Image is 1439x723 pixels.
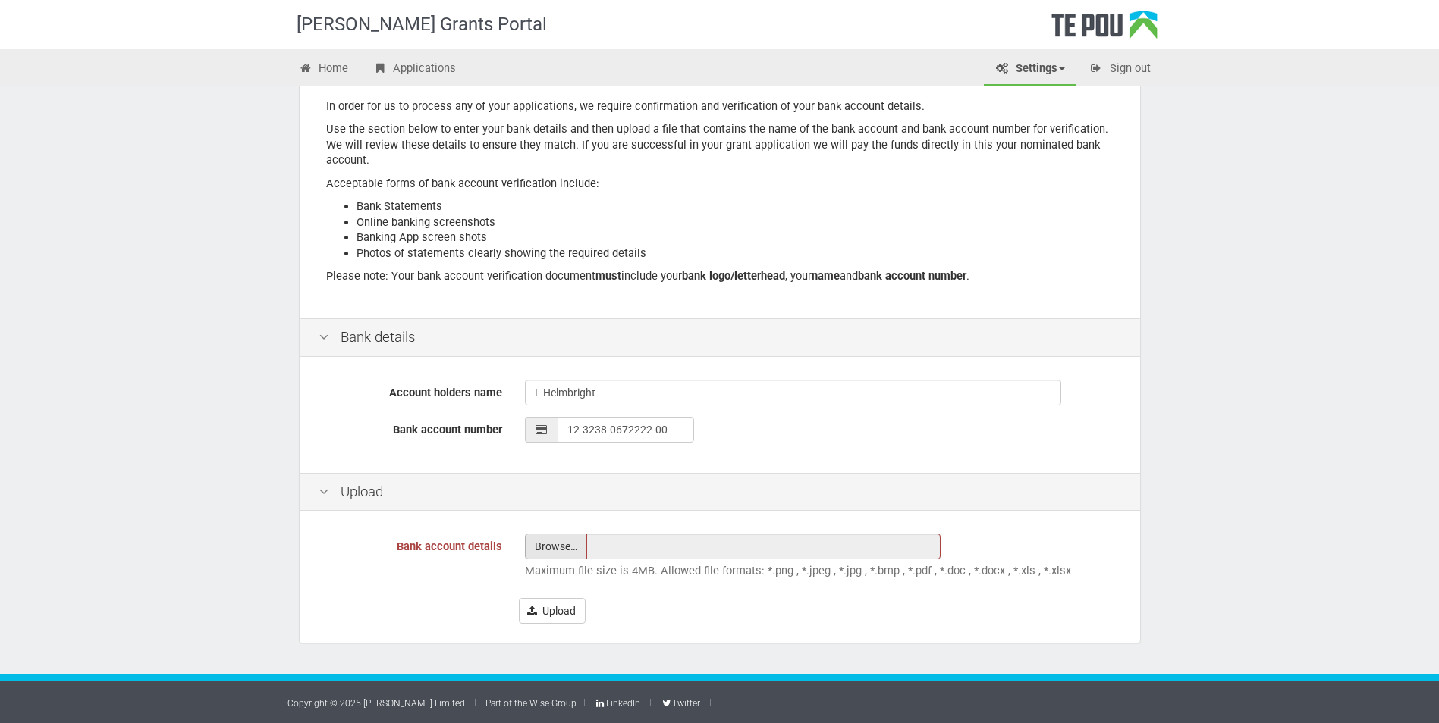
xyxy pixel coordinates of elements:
[812,269,840,283] b: name
[525,563,1121,579] p: Maximum file size is 4MB. Allowed file formats: *.png , *.jpeg , *.jpg , *.bmp , *.pdf , *.doc , ...
[661,698,700,709] a: Twitter
[389,386,502,399] span: Account holders name
[393,423,502,437] span: Bank account number
[300,473,1140,512] div: Upload
[1078,53,1162,86] a: Sign out
[984,53,1076,86] a: Settings
[519,598,586,624] button: Upload
[357,246,1114,261] li: Photos of statements clearly showing the required details
[357,230,1114,246] li: Banking App screen shots
[682,269,785,283] b: bank logo/letterhead
[326,99,1114,114] p: In order for us to process any of your applications, we require confirmation and verification of ...
[357,214,1114,230] li: Online banking screenshots
[595,698,640,709] a: LinkedIn
[357,199,1114,214] li: Bank Statements
[326,268,1114,284] p: Please note: Your bank account verification document include your , your and .
[300,318,1140,357] div: Bank details
[287,698,465,709] a: Copyright © 2025 [PERSON_NAME] Limited
[1051,11,1158,49] div: Te Pou Logo
[595,269,621,283] b: must
[397,540,502,553] span: Bank account details
[858,269,966,283] b: bank account number
[326,176,1114,192] p: Acceptable forms of bank account verification include:
[287,53,360,86] a: Home
[326,121,1114,168] p: Use the section below to enter your bank details and then upload a file that contains the name of...
[525,534,587,559] span: Browse…
[361,53,467,86] a: Applications
[485,698,577,709] a: Part of the Wise Group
